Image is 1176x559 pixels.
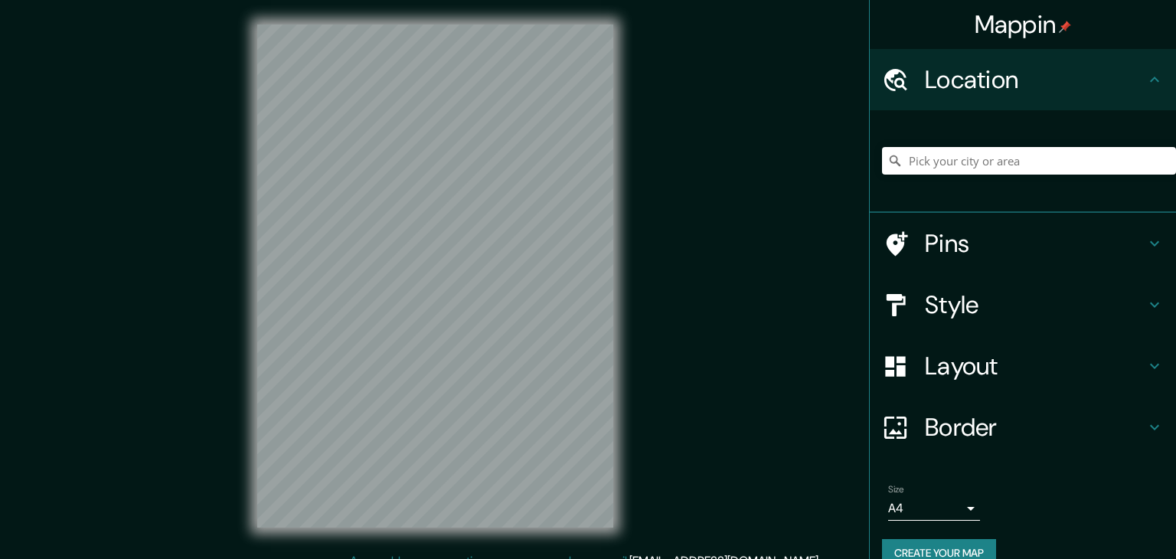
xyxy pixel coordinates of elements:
[925,228,1145,259] h4: Pins
[870,213,1176,274] div: Pins
[925,412,1145,443] h4: Border
[888,496,980,521] div: A4
[925,351,1145,381] h4: Layout
[925,289,1145,320] h4: Style
[870,49,1176,110] div: Location
[888,483,904,496] label: Size
[882,147,1176,175] input: Pick your city or area
[925,64,1145,95] h4: Location
[1059,21,1071,33] img: pin-icon.png
[975,9,1072,40] h4: Mappin
[870,397,1176,458] div: Border
[870,335,1176,397] div: Layout
[257,25,613,528] canvas: Map
[870,274,1176,335] div: Style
